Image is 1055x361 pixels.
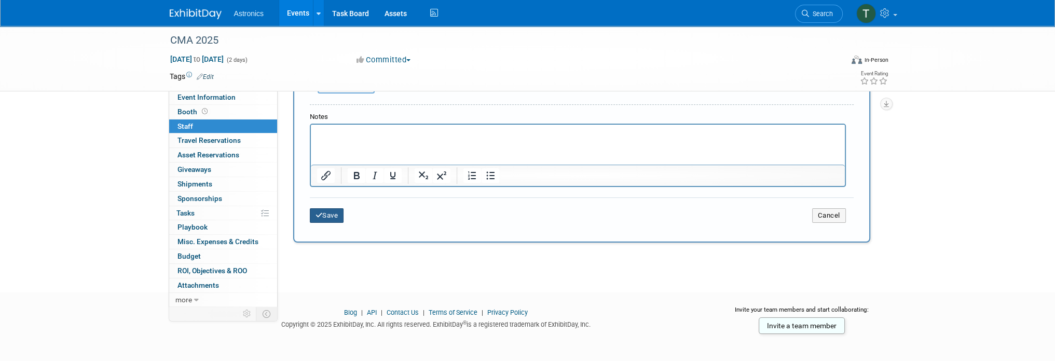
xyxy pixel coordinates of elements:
a: Contact Us [387,309,419,316]
a: Blog [344,309,357,316]
span: | [420,309,427,316]
div: Event Rating [859,71,887,76]
span: | [479,309,486,316]
a: Sponsorships [169,192,277,206]
button: Italic [366,168,383,183]
span: [DATE] [DATE] [170,55,224,64]
div: Copyright © 2025 ExhibitDay, Inc. All rights reserved. ExhibitDay is a registered trademark of Ex... [170,317,703,329]
span: Attachments [177,281,219,289]
a: Tasks [169,206,277,220]
a: Asset Reservations [169,148,277,162]
td: Toggle Event Tabs [256,307,277,320]
a: more [169,293,277,307]
button: Numbered list [463,168,481,183]
div: Invite your team members and start collaborating: [718,305,886,321]
span: Budget [177,252,201,260]
sup: ® [463,320,467,326]
span: Staff [177,122,193,130]
span: Search [809,10,833,18]
button: Superscript [433,168,450,183]
img: Format-Inperson.png [852,56,862,64]
button: Subscript [415,168,432,183]
button: Committed [353,55,415,65]
span: Booth [177,108,210,116]
div: Event Format [782,54,888,70]
img: ExhibitDay [170,9,222,19]
span: | [378,309,385,316]
a: Privacy Policy [487,309,528,316]
button: Bullet list [482,168,499,183]
a: Playbook [169,220,277,234]
button: Cancel [812,208,846,223]
div: In-Person [864,56,888,64]
span: Event Information [177,93,236,101]
a: Event Information [169,90,277,104]
iframe: Rich Text Area [311,125,845,165]
span: (2 days) [226,57,248,63]
a: Terms of Service [429,309,477,316]
button: Bold [348,168,365,183]
a: Attachments [169,278,277,292]
a: Budget [169,249,277,263]
span: to [192,55,202,63]
span: ROI, Objectives & ROO [177,266,247,275]
span: Travel Reservations [177,136,241,144]
span: | [359,309,365,316]
span: Giveaways [177,165,211,173]
span: Playbook [177,223,208,231]
span: Astronics [234,9,264,18]
div: Notes [310,112,846,122]
span: Booth not reserved yet [200,108,210,115]
td: Personalize Event Tab Strip [238,307,256,320]
div: CMA 2025 [167,31,827,50]
button: Save [310,208,344,223]
img: Tiffany Branin [856,4,876,23]
span: more [175,296,192,304]
span: Sponsorships [177,194,222,203]
a: Invite a team member [759,317,845,334]
span: Tasks [176,209,195,217]
a: Travel Reservations [169,133,277,148]
a: ROI, Objectives & ROO [169,264,277,278]
button: Underline [384,168,402,183]
button: Insert/edit link [317,168,335,183]
a: Giveaways [169,163,277,177]
span: Asset Reservations [177,151,239,159]
a: Shipments [169,177,277,191]
a: Misc. Expenses & Credits [169,235,277,249]
a: Search [795,5,843,23]
a: Booth [169,105,277,119]
a: Staff [169,119,277,133]
a: API [367,309,377,316]
span: Misc. Expenses & Credits [177,237,258,246]
a: Edit [197,73,214,81]
span: Shipments [177,180,212,188]
td: Tags [170,71,214,82]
